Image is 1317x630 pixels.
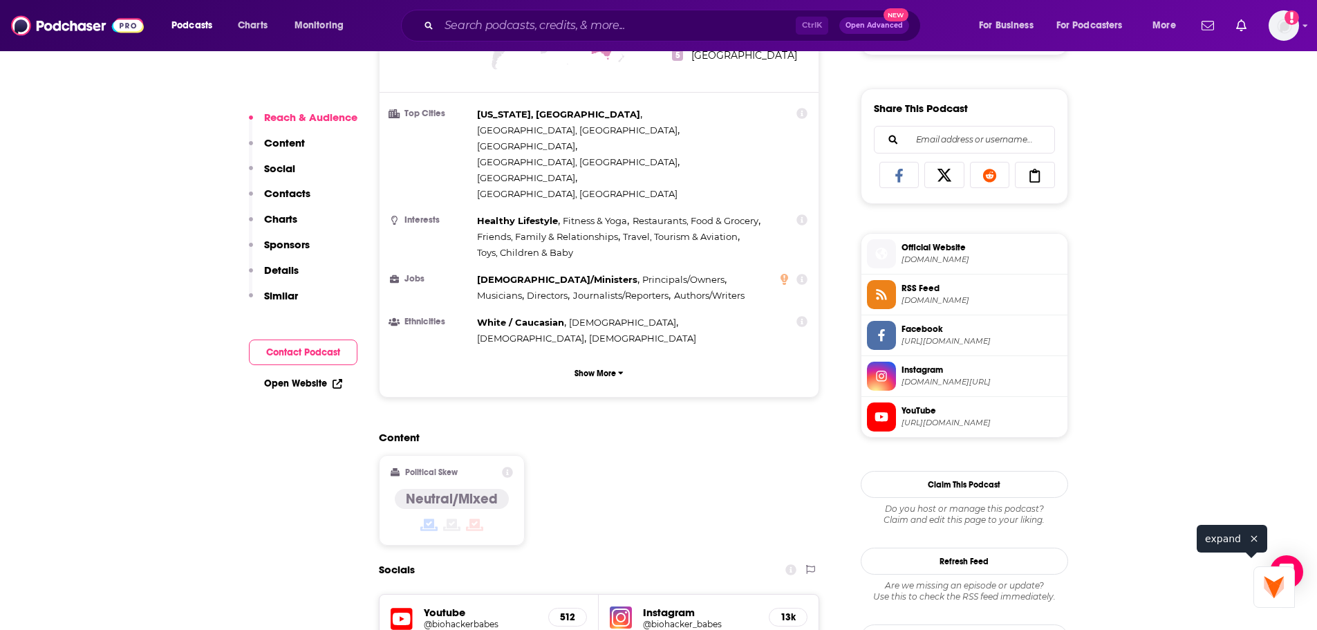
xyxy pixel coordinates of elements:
span: Directors [527,290,568,301]
span: [GEOGRAPHIC_DATA], [GEOGRAPHIC_DATA] [477,124,678,136]
button: Contacts [249,187,310,212]
span: , [527,288,570,304]
p: Sponsors [264,238,310,251]
span: , [633,213,760,229]
div: Claim and edit this page to your liking. [861,503,1068,526]
span: Musicians [477,290,522,301]
span: https://www.youtube.com/@biohackerbabes [902,418,1062,428]
span: https://www.facebook.com/biohackerbabes [902,336,1062,346]
h3: Interests [391,216,471,225]
p: Charts [264,212,297,225]
a: Charts [229,15,276,37]
a: YouTube[URL][DOMAIN_NAME] [867,402,1062,432]
button: Sponsors [249,238,310,263]
h5: Youtube [424,606,538,619]
button: Reach & Audience [249,111,357,136]
h5: @biohacker_babes [643,619,758,629]
a: RSS Feed[DOMAIN_NAME] [867,280,1062,309]
div: Search followers [874,126,1055,154]
input: Email address or username... [886,127,1043,153]
span: [GEOGRAPHIC_DATA], [GEOGRAPHIC_DATA] [477,188,678,199]
h4: Neutral/Mixed [406,490,498,508]
button: open menu [285,15,362,37]
button: Claim This Podcast [861,471,1068,498]
p: Similar [264,289,298,302]
a: Share on X/Twitter [924,162,964,188]
h5: Instagram [643,606,758,619]
a: Open Website [264,378,342,389]
button: Contact Podcast [249,340,357,365]
button: Show More [391,360,808,386]
span: , [623,229,740,245]
span: Ctrl K [796,17,828,35]
span: , [477,106,642,122]
a: Show notifications dropdown [1231,14,1252,37]
span: , [477,213,560,229]
button: open menu [1143,15,1193,37]
a: @biohackerbabes [424,619,538,629]
img: iconImage [610,606,632,629]
p: Show More [575,369,616,378]
span: Facebook [902,323,1062,335]
span: For Podcasters [1056,16,1123,35]
span: instagram.com/biohacker_babes [902,377,1062,387]
h3: Jobs [391,275,471,284]
span: 5 [672,50,683,61]
p: Contacts [264,187,310,200]
span: , [477,138,577,154]
button: open menu [969,15,1051,37]
button: Refresh Feed [861,548,1068,575]
p: Social [264,162,295,175]
span: Travel, Tourism & Aviation [623,231,738,242]
button: open menu [1047,15,1143,37]
span: Principals/Owners [642,274,725,285]
span: , [477,170,577,186]
p: Content [264,136,305,149]
span: , [477,288,524,304]
span: New [884,8,908,21]
p: Reach & Audience [264,111,357,124]
span: , [642,272,727,288]
span: [DEMOGRAPHIC_DATA] [589,333,696,344]
span: Monitoring [295,16,344,35]
button: Show profile menu [1269,10,1299,41]
span: White / Caucasian [477,317,564,328]
button: Content [249,136,305,162]
span: [DEMOGRAPHIC_DATA] [477,333,584,344]
span: Authors/Writers [674,290,745,301]
span: Official Website [902,241,1062,254]
span: Healthy Lifestyle [477,215,558,226]
span: Podcasts [171,16,212,35]
span: [DEMOGRAPHIC_DATA] [569,317,676,328]
span: , [477,229,620,245]
span: Friends, Family & Relationships [477,231,618,242]
button: Open AdvancedNew [839,17,909,34]
span: For Business [979,16,1034,35]
span: , [563,213,629,229]
span: Fitness & Yoga [563,215,627,226]
span: redcircle.com [902,254,1062,265]
span: Restaurants, Food & Grocery [633,215,758,226]
span: Do you host or manage this podcast? [861,503,1068,515]
span: , [573,288,671,304]
span: Toys, Children & Baby [477,247,573,258]
span: , [569,315,678,331]
a: Official Website[DOMAIN_NAME] [867,239,1062,268]
a: Share on Reddit [970,162,1010,188]
span: Open Advanced [846,22,903,29]
span: Instagram [902,364,1062,376]
span: [GEOGRAPHIC_DATA] [477,140,575,151]
h5: 13k [781,611,796,623]
h2: Political Skew [405,467,458,477]
a: Show notifications dropdown [1196,14,1220,37]
img: Podchaser - Follow, Share and Rate Podcasts [11,12,144,39]
span: More [1152,16,1176,35]
h5: 512 [560,611,575,623]
span: , [477,315,566,331]
div: Are we missing an episode or update? Use this to check the RSS feed immediately. [861,580,1068,602]
span: , [477,331,586,346]
a: Facebook[URL][DOMAIN_NAME] [867,321,1062,350]
span: [DEMOGRAPHIC_DATA]/Ministers [477,274,637,285]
